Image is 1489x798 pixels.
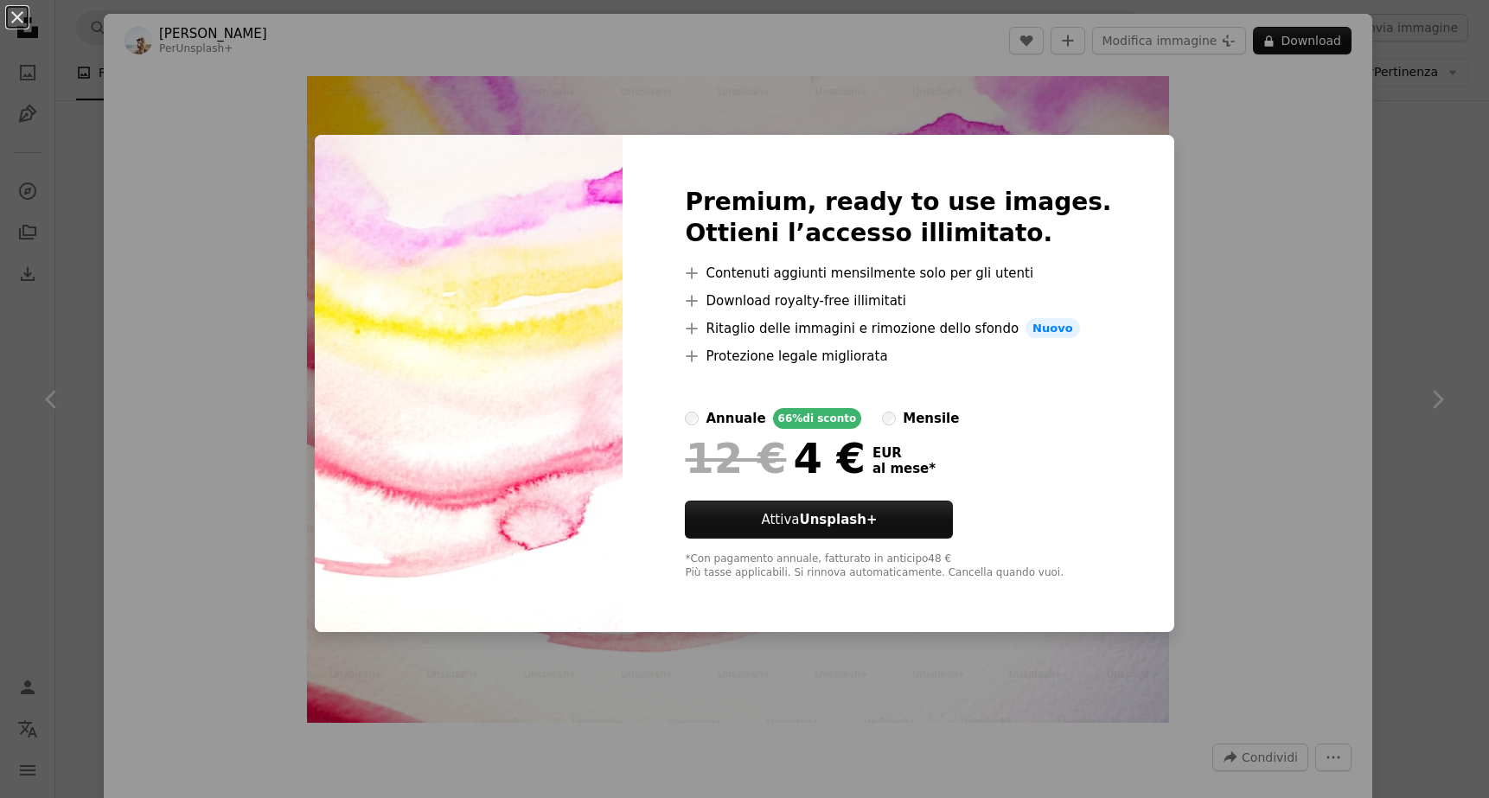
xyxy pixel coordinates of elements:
[706,408,765,429] div: annuale
[685,290,1111,311] li: Download royalty-free illimitati
[315,135,623,633] img: premium_photo-1752154759647-4e2f9ab0781e
[773,408,862,429] div: 66% di sconto
[685,263,1111,284] li: Contenuti aggiunti mensilmente solo per gli utenti
[799,512,877,527] strong: Unsplash+
[685,346,1111,367] li: Protezione legale migliorata
[685,318,1111,339] li: Ritaglio delle immagini e rimozione dello sfondo
[685,436,865,481] div: 4 €
[903,408,959,429] div: mensile
[685,412,699,425] input: annuale66%di sconto
[685,436,786,481] span: 12 €
[1026,318,1079,339] span: Nuovo
[872,461,936,476] span: al mese *
[685,552,1111,580] div: *Con pagamento annuale, fatturato in anticipo 48 € Più tasse applicabili. Si rinnova automaticame...
[685,501,953,539] button: AttivaUnsplash+
[872,445,936,461] span: EUR
[685,187,1111,249] h2: Premium, ready to use images. Ottieni l’accesso illimitato.
[882,412,896,425] input: mensile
